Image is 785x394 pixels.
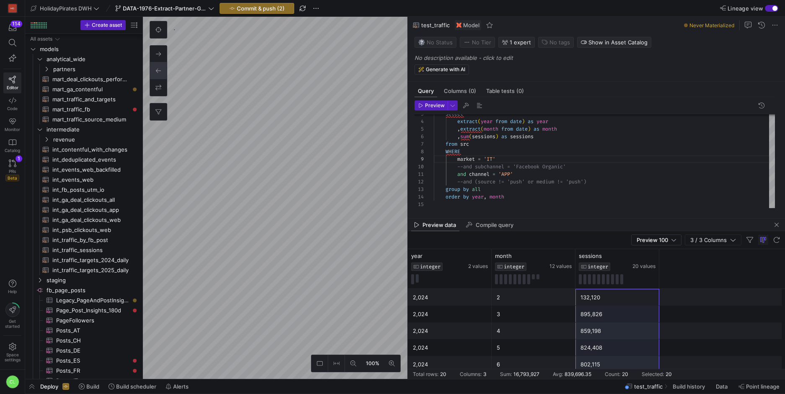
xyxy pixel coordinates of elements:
button: 1 expert [498,37,535,48]
span: ( [478,118,481,125]
span: ( [481,126,484,132]
button: Build [75,379,103,394]
span: (0) [516,88,524,94]
span: Deploy [40,383,58,390]
span: HolidayPirates DWH [40,5,92,12]
div: Press SPACE to select this row. [28,215,139,225]
button: No tags [538,37,574,48]
span: 1 expert [510,39,531,46]
span: , [484,193,487,200]
span: Get started [5,319,20,329]
button: Help [3,276,21,298]
div: 10 [415,163,424,170]
div: 13 [415,185,424,193]
div: 4 [415,118,424,125]
button: Build scheduler [105,379,160,394]
span: group [446,186,460,193]
div: 6 [415,133,424,140]
a: int_events_web​​​​​​​​​​ [28,175,139,185]
span: src [460,141,469,147]
span: intermediate [47,125,138,134]
span: No tags [549,39,570,46]
div: Press SPACE to select this row. [28,225,139,235]
span: partners [53,64,138,74]
a: mart_traffic_source_medium​​​​​​​​​​ [28,114,139,124]
span: all [472,186,481,193]
span: date [510,118,522,125]
div: Press SPACE to select this row. [28,144,139,155]
span: month [490,193,504,200]
span: Alerts [173,383,189,390]
span: mart_traffic_and_targets​​​​​​​​​​ [52,95,130,104]
span: int_events_web​​​​​​​​​​ [52,175,130,185]
div: 2,024 [413,289,487,306]
span: sessions [510,133,534,140]
a: int_contentful_with_changes​​​​​​​​​​ [28,144,139,155]
span: month [484,126,498,132]
span: as [528,118,534,125]
div: Press SPACE to select this row. [28,185,139,195]
div: 1 [16,155,22,162]
span: sessions [579,252,602,259]
span: Commit & push (2) [237,5,285,12]
a: int_ga_deal_clickouts_all​​​​​​​​​​ [28,195,139,205]
div: Press SPACE to select this row. [28,275,139,285]
span: by [463,193,469,200]
span: INTEGER [504,264,524,270]
button: Show in Asset Catalog [577,37,651,48]
a: HG [3,1,21,15]
div: Press SPACE to select this row. [28,305,139,315]
div: 114 [10,21,22,27]
div: All assets [30,36,52,42]
a: Posts_IT​​​​​​​​​ [28,376,139,386]
span: Columns [444,88,476,94]
span: Point lineage [746,383,780,390]
span: (0) [469,88,476,94]
div: Press SPACE to select this row. [28,44,139,54]
span: DATA-1976-Extract-Partner-GA4-Data [123,5,207,12]
span: Preview [425,103,445,108]
a: Posts_ES​​​​​​​​​ [28,355,139,366]
div: Press SPACE to select this row. [28,124,139,134]
div: Avg: [553,371,563,377]
span: Beta [5,175,19,181]
a: int_fb_posts_utm_io​​​​​​​​​​ [28,185,139,195]
button: HolidayPirates DWH [28,3,101,14]
a: mart_traffic_fb​​​​​​​​​​ [28,104,139,114]
button: Build history [669,379,710,394]
span: order [446,193,460,200]
span: mart_traffic_fb​​​​​​​​​​ [52,105,130,114]
span: Legacy_PageAndPostInsights​​​​​​​​​ [56,296,130,305]
button: No tierNo Tier [460,37,495,48]
img: No tier [464,39,470,46]
div: 20 [622,371,628,377]
span: date [516,126,528,132]
span: Code [7,106,18,111]
div: 824,408 [580,340,654,356]
span: Preview data [422,222,456,228]
span: Model [463,22,479,28]
div: 3 [483,371,487,377]
div: Total rows: [413,371,438,377]
span: Posts_CH​​​​​​​​​ [56,336,130,345]
div: 15 [415,201,424,208]
span: Compile query [476,222,513,228]
span: Posts_IT​​​​​​​​​ [56,376,130,386]
span: --and (source != 'push' or medium != 'push') [457,178,586,185]
a: mart_deal_clickouts_performance​​​​​​​​​​ [28,74,139,84]
div: 2,024 [413,356,487,373]
span: fb_page_posts​​​​​​​​ [47,286,138,295]
p: No description available - click to edit [415,54,782,61]
span: int_traffic_targets_2025_daily​​​​​​​​​​ [52,265,130,275]
span: month [495,252,512,259]
span: analytical_wide [47,54,138,64]
span: 2 values [468,263,488,269]
span: No Status [418,39,453,46]
button: Alerts [162,379,192,394]
span: year [411,252,422,259]
div: Press SPACE to select this row. [28,104,139,114]
span: mart_deal_clickouts_performance​​​​​​​​​​ [52,75,130,84]
span: int_contentful_with_changes​​​​​​​​​​ [52,145,130,155]
div: CL [6,375,19,389]
div: 802,115 [580,356,654,373]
